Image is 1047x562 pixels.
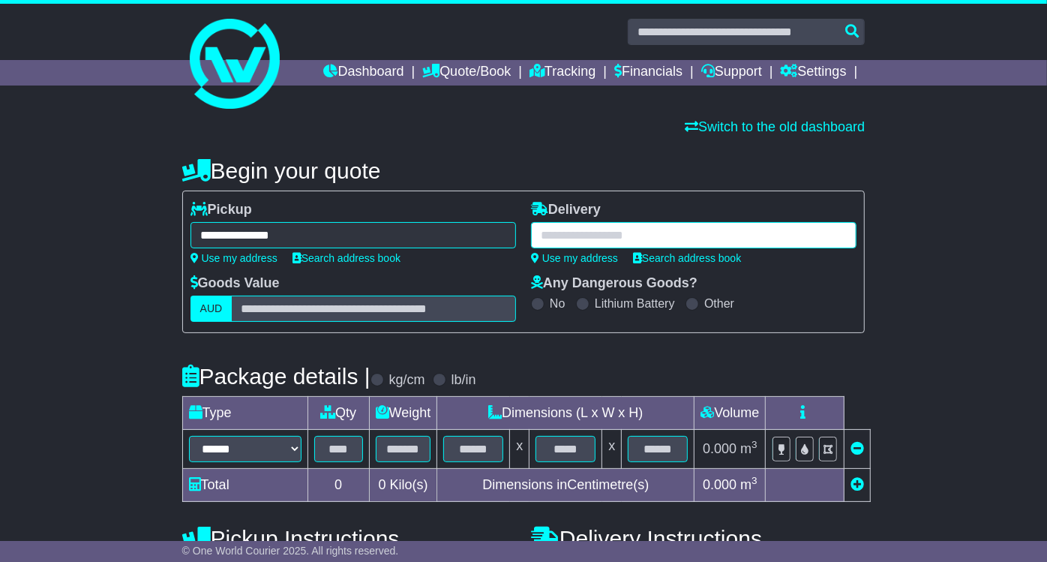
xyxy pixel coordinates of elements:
[740,477,757,492] span: m
[182,526,516,551] h4: Pickup Instructions
[602,430,622,469] td: x
[685,119,865,134] a: Switch to the old dashboard
[740,441,757,456] span: m
[701,60,762,86] a: Support
[307,397,369,430] td: Qty
[369,469,437,502] td: Kilo(s)
[550,296,565,311] label: No
[378,477,385,492] span: 0
[182,469,307,502] td: Total
[190,275,280,292] label: Goods Value
[595,296,675,311] label: Lithium Battery
[369,397,437,430] td: Weight
[633,252,741,264] a: Search address book
[751,475,757,486] sup: 3
[437,469,694,502] td: Dimensions in Centimetre(s)
[531,252,618,264] a: Use my address
[531,202,601,218] label: Delivery
[614,60,682,86] a: Financials
[190,252,277,264] a: Use my address
[850,477,864,492] a: Add new item
[182,158,865,183] h4: Begin your quote
[529,60,595,86] a: Tracking
[451,372,476,389] label: lb/in
[292,252,400,264] a: Search address book
[703,477,736,492] span: 0.000
[781,60,847,86] a: Settings
[182,364,370,389] h4: Package details |
[531,275,697,292] label: Any Dangerous Goods?
[182,397,307,430] td: Type
[307,469,369,502] td: 0
[850,441,864,456] a: Remove this item
[704,296,734,311] label: Other
[437,397,694,430] td: Dimensions (L x W x H)
[694,397,766,430] td: Volume
[323,60,403,86] a: Dashboard
[703,441,736,456] span: 0.000
[389,372,425,389] label: kg/cm
[422,60,511,86] a: Quote/Book
[182,545,399,557] span: © One World Courier 2025. All rights reserved.
[531,526,865,551] h4: Delivery Instructions
[190,202,252,218] label: Pickup
[751,439,757,450] sup: 3
[190,296,232,322] label: AUD
[510,430,529,469] td: x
